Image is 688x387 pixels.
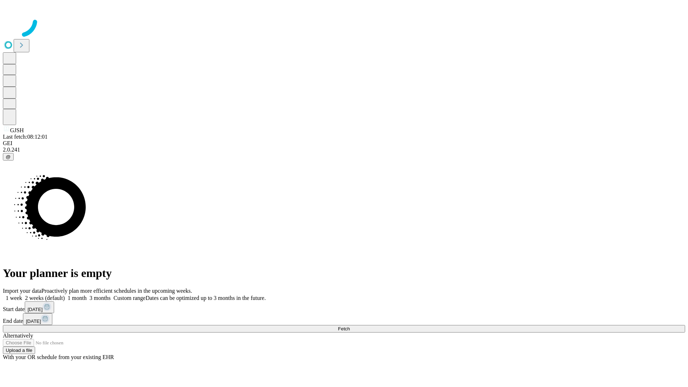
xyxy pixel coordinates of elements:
[90,295,111,301] span: 3 months
[338,326,350,331] span: Fetch
[25,301,54,313] button: [DATE]
[3,288,42,294] span: Import your data
[25,295,65,301] span: 2 weeks (default)
[114,295,145,301] span: Custom range
[3,313,685,325] div: End date
[42,288,192,294] span: Proactively plan more efficient schedules in the upcoming weeks.
[10,127,24,133] span: GJSH
[26,319,41,324] span: [DATE]
[3,325,685,333] button: Fetch
[3,333,33,339] span: Alternatively
[3,153,14,161] button: @
[145,295,266,301] span: Dates can be optimized up to 3 months in the future.
[6,295,22,301] span: 1 week
[3,134,48,140] span: Last fetch: 08:12:01
[3,140,685,147] div: GEI
[28,307,43,312] span: [DATE]
[3,267,685,280] h1: Your planner is empty
[3,354,114,360] span: With your OR schedule from your existing EHR
[3,147,685,153] div: 2.0.241
[23,313,52,325] button: [DATE]
[68,295,87,301] span: 1 month
[3,347,35,354] button: Upload a file
[3,301,685,313] div: Start date
[6,154,11,159] span: @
